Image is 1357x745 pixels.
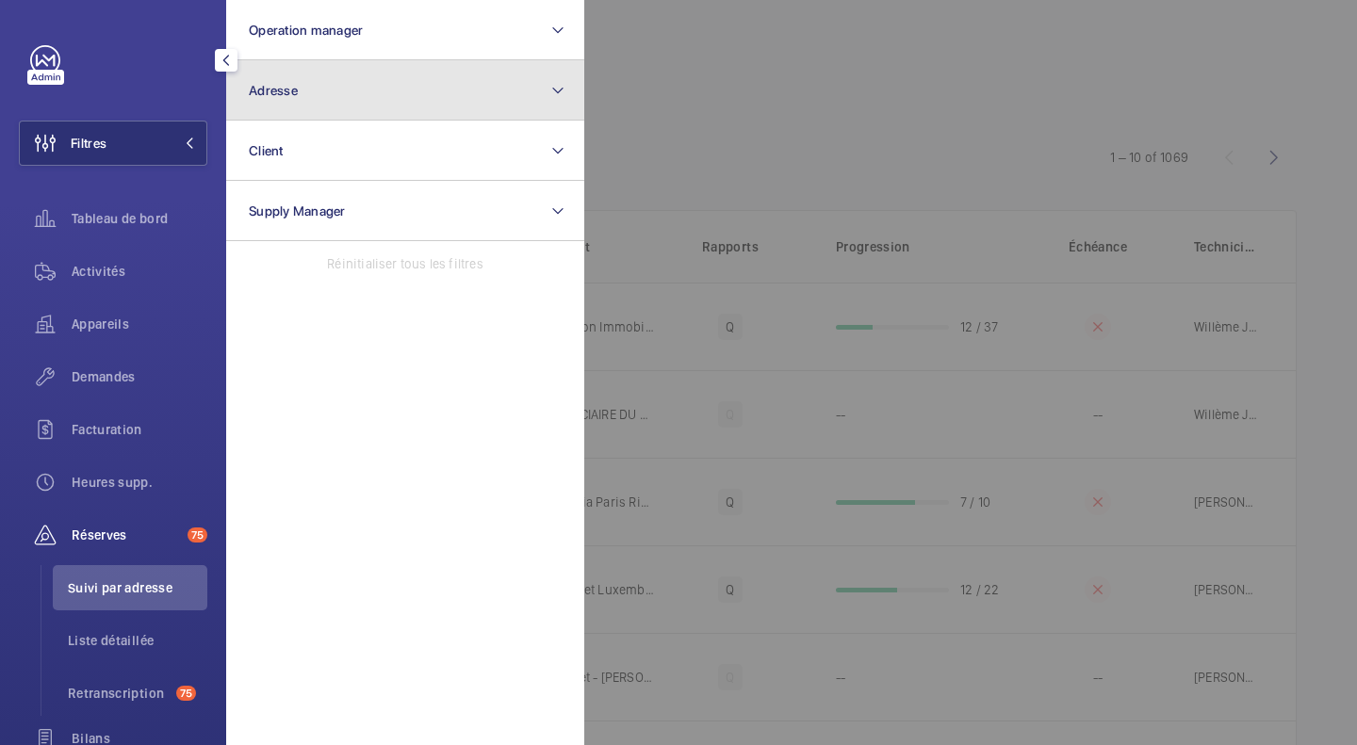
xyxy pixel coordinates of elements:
span: Activités [72,262,207,281]
span: 75 [188,527,207,543]
span: Retranscription [68,684,169,703]
span: Heures supp. [72,473,207,492]
button: Filtres [19,121,207,166]
span: 75 [176,686,196,701]
span: Filtres [71,134,106,153]
span: Liste détaillée [68,631,207,650]
span: Facturation [72,420,207,439]
span: Appareils [72,315,207,333]
span: Réserves [72,526,180,544]
span: Tableau de bord [72,209,207,228]
span: Suivi par adresse [68,578,207,597]
span: Demandes [72,367,207,386]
